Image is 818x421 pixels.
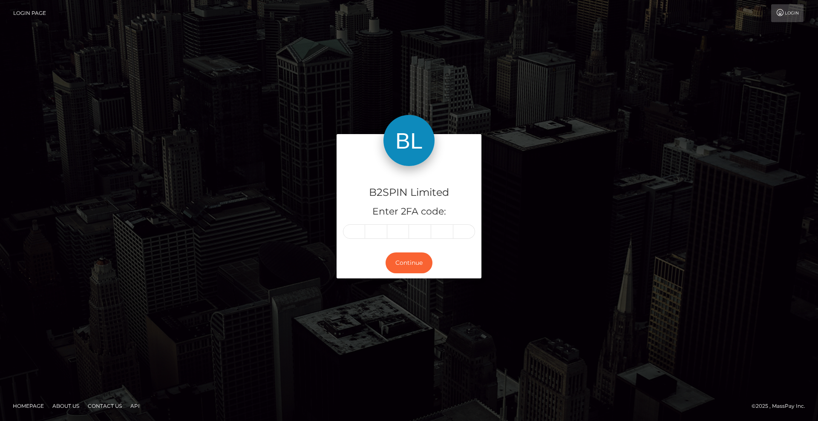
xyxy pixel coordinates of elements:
a: Homepage [9,399,47,412]
h4: B2SPIN Limited [343,185,475,200]
img: B2SPIN Limited [383,115,435,166]
div: © 2025 , MassPay Inc. [752,401,812,411]
a: API [127,399,143,412]
a: Login [771,4,804,22]
a: Login Page [13,4,46,22]
h5: Enter 2FA code: [343,205,475,218]
a: Contact Us [84,399,125,412]
button: Continue [386,252,432,273]
a: About Us [49,399,83,412]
